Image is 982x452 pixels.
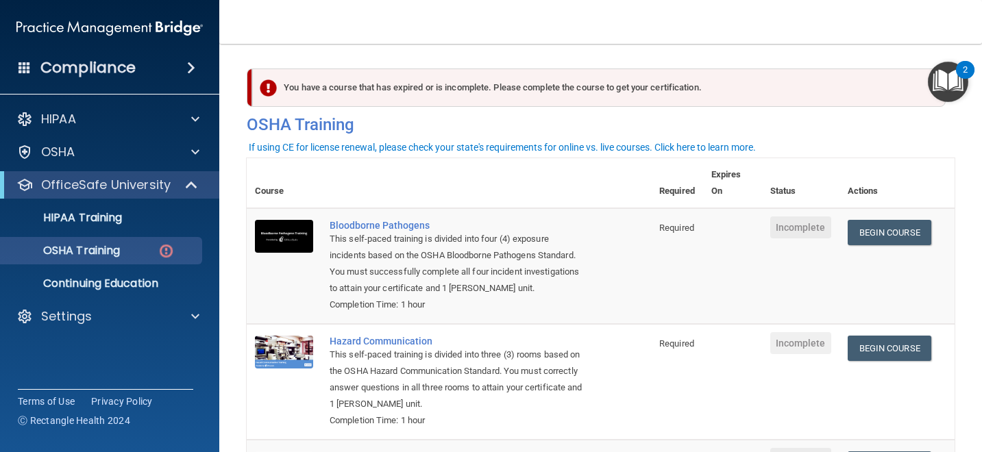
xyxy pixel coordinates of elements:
[41,144,75,160] p: OSHA
[247,115,955,134] h4: OSHA Training
[651,158,703,208] th: Required
[9,211,122,225] p: HIPAA Training
[770,332,831,354] span: Incomplete
[848,220,931,245] a: Begin Course
[16,14,203,42] img: PMB logo
[762,158,839,208] th: Status
[330,347,582,412] div: This self-paced training is divided into three (3) rooms based on the OSHA Hazard Communication S...
[839,158,955,208] th: Actions
[158,242,175,260] img: danger-circle.6113f641.png
[247,140,758,154] button: If using CE for license renewal, please check your state's requirements for online vs. live cours...
[16,308,199,325] a: Settings
[963,70,968,88] div: 2
[41,177,171,193] p: OfficeSafe University
[659,338,694,349] span: Required
[9,244,120,258] p: OSHA Training
[330,231,582,297] div: This self-paced training is divided into four (4) exposure incidents based on the OSHA Bloodborne...
[848,336,931,361] a: Begin Course
[330,220,582,231] a: Bloodborne Pathogens
[928,62,968,102] button: Open Resource Center, 2 new notifications
[659,223,694,233] span: Required
[330,336,582,347] a: Hazard Communication
[18,394,75,408] a: Terms of Use
[330,412,582,429] div: Completion Time: 1 hour
[18,414,130,427] span: Ⓒ Rectangle Health 2024
[16,144,199,160] a: OSHA
[249,142,756,152] div: If using CE for license renewal, please check your state's requirements for online vs. live cours...
[330,297,582,313] div: Completion Time: 1 hour
[9,277,196,290] p: Continuing Education
[703,158,762,208] th: Expires On
[247,158,321,208] th: Course
[252,68,946,107] div: You have a course that has expired or is incomplete. Please complete the course to get your certi...
[41,308,92,325] p: Settings
[16,111,199,127] a: HIPAA
[41,111,76,127] p: HIPAA
[16,177,199,193] a: OfficeSafe University
[91,394,153,408] a: Privacy Policy
[40,58,136,77] h4: Compliance
[770,216,831,238] span: Incomplete
[260,79,277,97] img: exclamation-circle-solid-danger.72ef9ffc.png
